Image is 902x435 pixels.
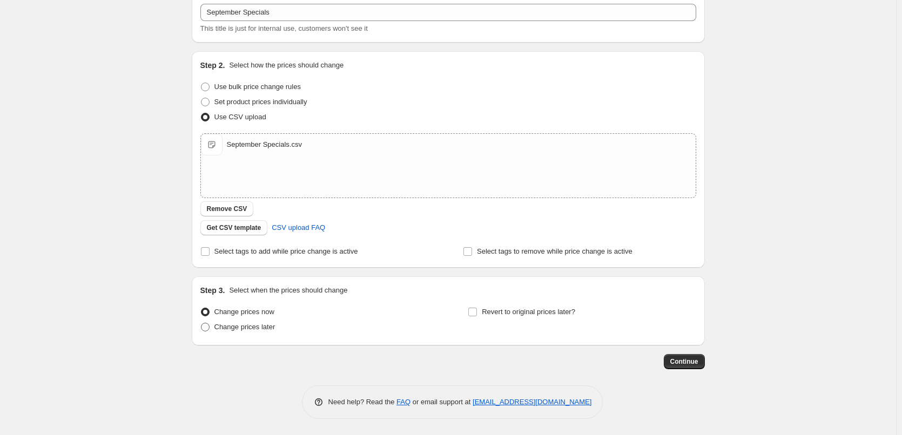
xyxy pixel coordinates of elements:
span: Change prices later [214,323,275,331]
button: Continue [664,354,705,369]
span: Need help? Read the [328,398,397,406]
input: 30% off holiday sale [200,4,696,21]
div: September Specials.csv [227,139,302,150]
p: Select when the prices should change [229,285,347,296]
span: Set product prices individually [214,98,307,106]
span: Use CSV upload [214,113,266,121]
span: Remove CSV [207,205,247,213]
span: Change prices now [214,308,274,316]
button: Get CSV template [200,220,268,235]
span: Revert to original prices later? [482,308,575,316]
a: [EMAIL_ADDRESS][DOMAIN_NAME] [473,398,591,406]
span: or email support at [410,398,473,406]
a: CSV upload FAQ [265,219,332,236]
span: Get CSV template [207,223,261,232]
span: Use bulk price change rules [214,83,301,91]
button: Remove CSV [200,201,254,216]
h2: Step 3. [200,285,225,296]
p: Select how the prices should change [229,60,344,71]
span: Select tags to remove while price change is active [477,247,632,255]
a: FAQ [396,398,410,406]
span: Continue [670,357,698,366]
span: CSV upload FAQ [272,222,325,233]
h2: Step 2. [200,60,225,71]
span: Select tags to add while price change is active [214,247,358,255]
span: This title is just for internal use, customers won't see it [200,24,368,32]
